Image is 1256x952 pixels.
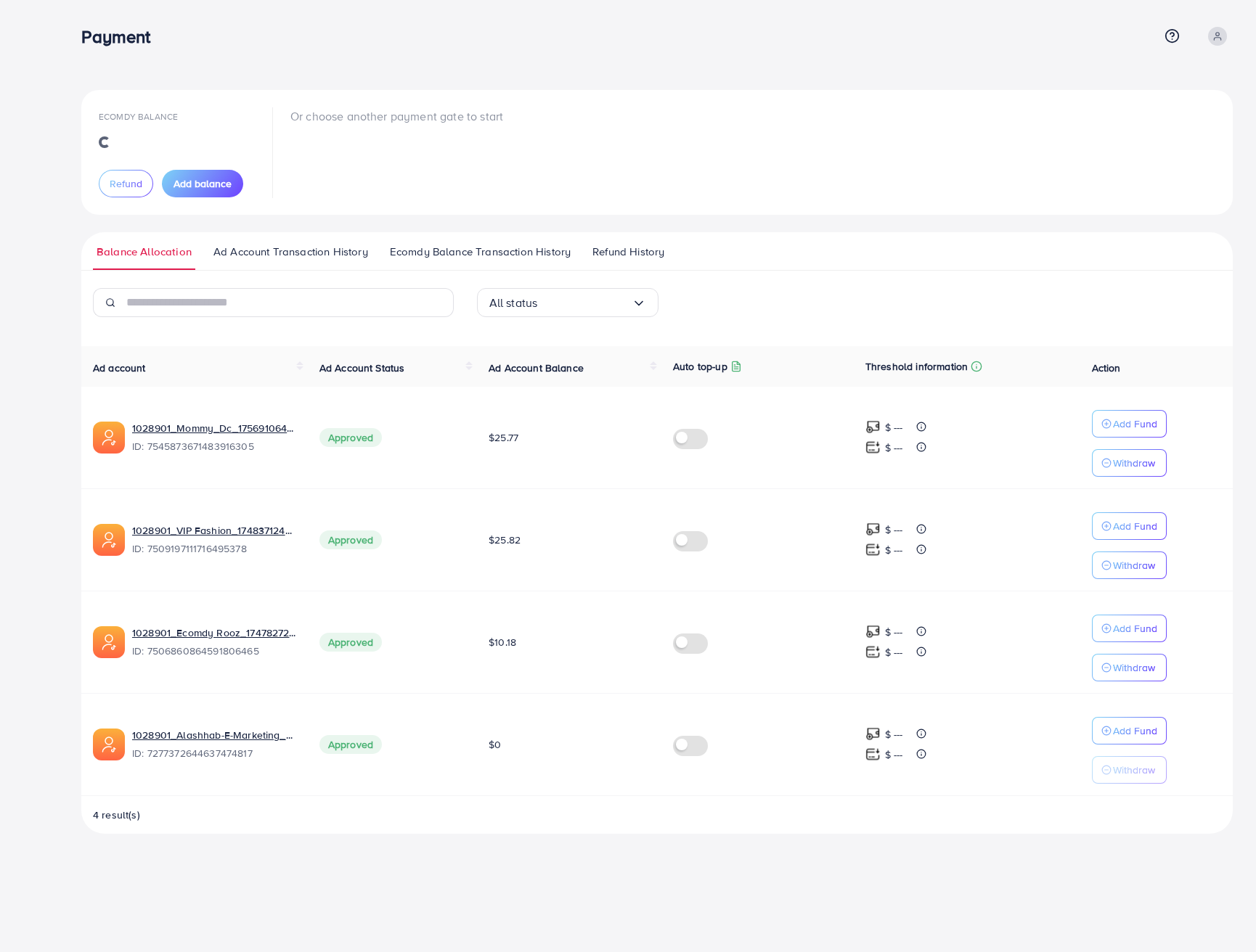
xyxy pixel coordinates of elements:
div: <span class='underline'>1028901_VIP Fashion_1748371246553</span></br>7509197111716495378 [132,523,296,557]
img: ic-ads-acc.e4c84228.svg [93,729,125,760]
a: 1028901_VIP Fashion_1748371246553 [132,523,296,538]
span: Ecomdy Balance Transaction History [390,244,571,260]
span: ID: 7509197111716495378 [132,541,296,556]
input: Search for option [537,292,631,314]
button: Withdraw [1092,756,1167,784]
span: Ecomdy Balance [99,110,178,123]
span: Approved [319,735,382,754]
img: top-up amount [865,726,881,742]
p: Withdraw [1113,659,1155,676]
p: Withdraw [1113,454,1155,472]
img: top-up amount [865,747,881,762]
span: Ad Account Balance [489,361,584,375]
img: top-up amount [865,542,881,557]
div: Search for option [477,288,658,317]
p: Add Fund [1113,722,1157,739]
p: Add Fund [1113,517,1157,535]
p: $ --- [885,439,903,456]
span: ID: 7277372644637474817 [132,746,296,760]
span: Add balance [174,176,232,191]
p: Auto top-up [673,358,727,375]
div: <span class='underline'>1028901_Alashhab-E-Marketing_1694395386739</span></br>7277372644637474817 [132,728,296,761]
p: Threshold information [865,358,968,375]
p: $ --- [885,726,903,743]
img: ic-ads-acc.e4c84228.svg [93,524,125,556]
button: Add Fund [1092,410,1167,438]
button: Withdraw [1092,654,1167,681]
span: Refund [110,176,142,191]
img: top-up amount [865,419,881,435]
button: Withdraw [1092,449,1167,477]
span: Approved [319,633,382,652]
span: $10.18 [489,635,516,649]
button: Add Fund [1092,615,1167,642]
img: top-up amount [865,522,881,537]
img: top-up amount [865,644,881,660]
button: Add Fund [1092,717,1167,744]
button: Add balance [162,170,243,197]
p: Add Fund [1113,415,1157,432]
p: $ --- [885,623,903,641]
p: $ --- [885,746,903,763]
p: $ --- [885,419,903,436]
span: ID: 7506860864591806465 [132,644,296,658]
button: Withdraw [1092,551,1167,579]
span: Ad Account Status [319,361,405,375]
button: Refund [99,170,153,197]
span: $25.82 [489,533,521,547]
p: $ --- [885,521,903,538]
span: $25.77 [489,430,518,445]
img: ic-ads-acc.e4c84228.svg [93,626,125,658]
img: ic-ads-acc.e4c84228.svg [93,422,125,454]
p: Withdraw [1113,761,1155,779]
span: Ad Account Transaction History [213,244,368,260]
a: 1028901_Alashhab-E-Marketing_1694395386739 [132,728,296,742]
span: 4 result(s) [93,808,140,822]
p: Or choose another payment gate to start [290,107,503,125]
span: ID: 7545873671483916305 [132,439,296,454]
span: Approved [319,530,382,549]
a: 1028901_Mommy_Dc_1756910643411 [132,421,296,435]
p: Withdraw [1113,557,1155,574]
span: Action [1092,361,1121,375]
p: $ --- [885,644,903,661]
span: Approved [319,428,382,447]
span: All status [489,292,538,314]
a: 1028901_Ecomdy Rooz_1747827253895 [132,625,296,640]
div: <span class='underline'>1028901_Ecomdy Rooz_1747827253895</span></br>7506860864591806465 [132,625,296,659]
h3: Payment [81,26,162,47]
img: top-up amount [865,440,881,455]
span: Refund History [592,244,664,260]
button: Add Fund [1092,512,1167,540]
p: Add Fund [1113,620,1157,637]
img: top-up amount [865,624,881,639]
span: Balance Allocation [97,244,192,260]
div: <span class='underline'>1028901_Mommy_Dc_1756910643411</span></br>7545873671483916305 [132,421,296,454]
p: $ --- [885,541,903,559]
span: $0 [489,737,501,752]
span: Ad account [93,361,146,375]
